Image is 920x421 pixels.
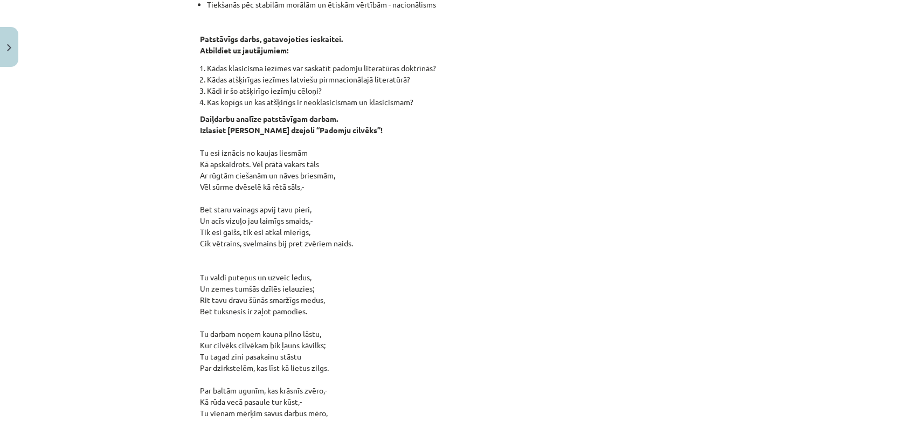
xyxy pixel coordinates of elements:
[200,34,343,55] strong: Patstāvīgs darbs, gatavojoties ieskaitei. Atbildiet uz jautājumiem:
[200,114,338,123] strong: Daiļdarbu analīze patstāvīgam darbam.
[207,96,721,108] li: Kas kopīgs un kas atšķirīgs ir neoklasicismam un klasicismam?
[200,125,383,135] strong: Izlasiet [PERSON_NAME] dzejoli “Padomju cilvēks”!
[207,63,721,74] li: Kādas klasicisma iezīmes var saskatīt padomju literatūras doktrīnās?
[207,74,721,85] li: Kādas atšķirīgas iezīmes latviešu pirmnacionālajā literatūrā?
[207,85,721,96] li: Kādi ir šo atšķirīgo iezīmju cēloņi?
[7,44,11,51] img: icon-close-lesson-0947bae3869378f0d4975bcd49f059093ad1ed9edebbc8119c70593378902aed.svg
